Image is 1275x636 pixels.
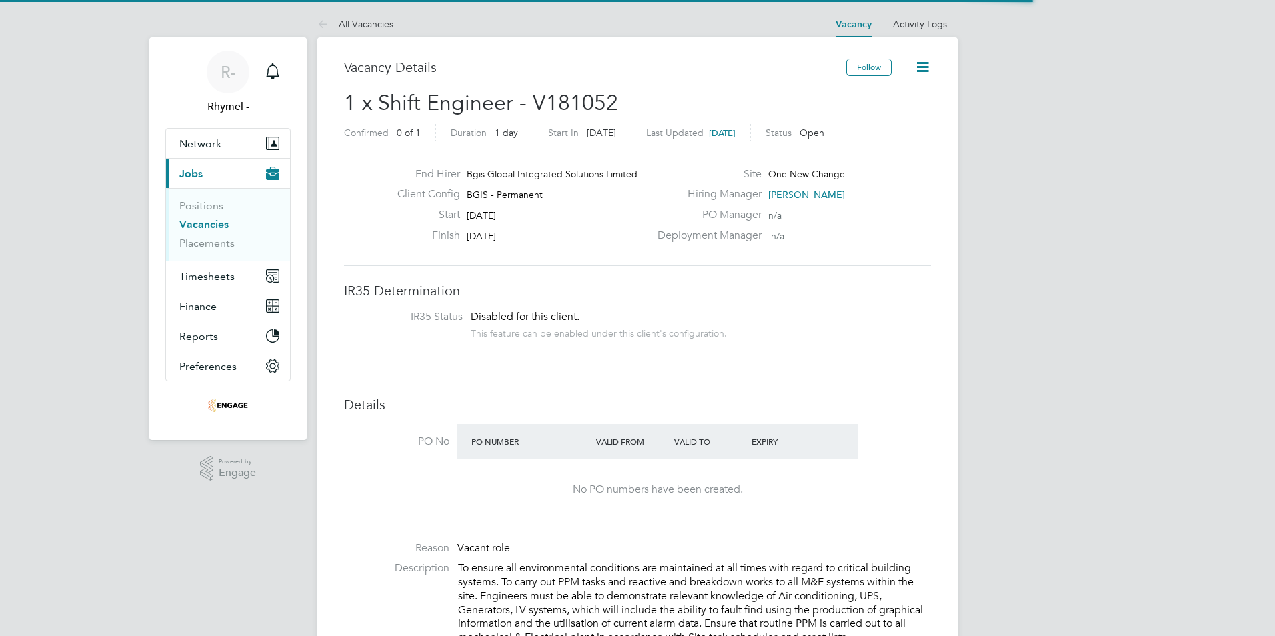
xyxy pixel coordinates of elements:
[166,188,290,261] div: Jobs
[166,129,290,158] button: Network
[344,561,449,575] label: Description
[344,90,618,116] span: 1 x Shift Engineer - V181052
[800,127,824,139] span: Open
[166,291,290,321] button: Finance
[166,261,290,291] button: Timesheets
[846,59,892,76] button: Follow
[219,467,256,479] span: Engage
[471,483,844,497] div: No PO numbers have been created.
[165,395,291,416] a: Go to home page
[768,168,845,180] span: One New Change
[179,137,221,150] span: Network
[836,19,872,30] a: Vacancy
[344,396,931,413] h3: Details
[344,59,846,76] h3: Vacancy Details
[165,51,291,115] a: R-Rhymel -
[650,208,762,222] label: PO Manager
[471,310,579,323] span: Disabled for this client.
[149,37,307,440] nav: Main navigation
[893,18,947,30] a: Activity Logs
[771,230,784,242] span: n/a
[495,127,518,139] span: 1 day
[221,63,236,81] span: R-
[457,541,510,555] span: Vacant role
[467,168,637,180] span: Bgis Global Integrated Solutions Limited
[344,541,449,555] label: Reason
[468,429,593,453] div: PO Number
[646,127,704,139] label: Last Updated
[650,229,762,243] label: Deployment Manager
[748,429,826,453] div: Expiry
[208,395,248,416] img: thrivesw-logo-retina.png
[467,189,543,201] span: BGIS - Permanent
[471,324,727,339] div: This feature can be enabled under this client's configuration.
[317,18,393,30] a: All Vacancies
[387,208,460,222] label: Start
[165,99,291,115] span: Rhymel -
[344,435,449,449] label: PO No
[593,429,671,453] div: Valid From
[166,321,290,351] button: Reports
[179,300,217,313] span: Finance
[709,127,736,139] span: [DATE]
[179,270,235,283] span: Timesheets
[467,230,496,242] span: [DATE]
[179,199,223,212] a: Positions
[650,167,762,181] label: Site
[200,456,257,481] a: Powered byEngage
[671,429,749,453] div: Valid To
[219,456,256,467] span: Powered by
[344,282,931,299] h3: IR35 Determination
[179,167,203,180] span: Jobs
[166,351,290,381] button: Preferences
[179,360,237,373] span: Preferences
[766,127,792,139] label: Status
[451,127,487,139] label: Duration
[467,209,496,221] span: [DATE]
[768,189,845,201] span: [PERSON_NAME]
[179,330,218,343] span: Reports
[387,167,460,181] label: End Hirer
[179,237,235,249] a: Placements
[397,127,421,139] span: 0 of 1
[548,127,579,139] label: Start In
[650,187,762,201] label: Hiring Manager
[587,127,616,139] span: [DATE]
[344,127,389,139] label: Confirmed
[387,229,460,243] label: Finish
[768,209,782,221] span: n/a
[166,159,290,188] button: Jobs
[357,310,463,324] label: IR35 Status
[387,187,460,201] label: Client Config
[179,218,229,231] a: Vacancies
